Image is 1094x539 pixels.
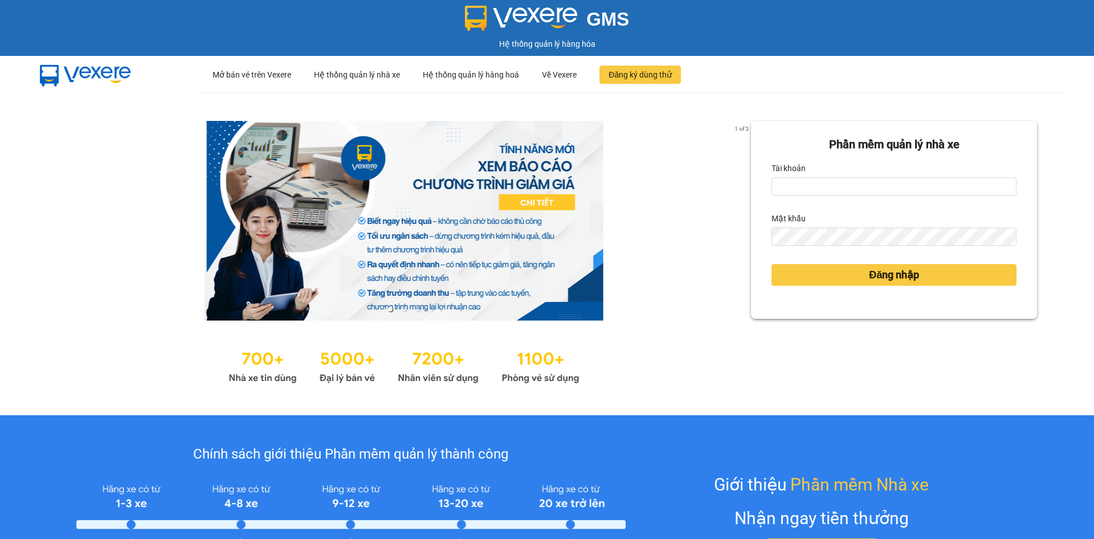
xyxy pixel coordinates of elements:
li: slide item 3 [415,307,420,311]
div: Nhận ngay tiền thưởng [734,505,909,532]
div: Mở bán vé trên Vexere [213,56,291,93]
span: Đăng nhập [869,267,919,283]
div: Về Vexere [542,56,577,93]
span: GMS [586,9,629,30]
img: mbUUG5Q.png [28,56,142,94]
a: GMS [465,17,630,26]
button: Đăng ký dùng thử [599,66,681,84]
div: Hệ thống quản lý hàng hóa [3,38,1091,50]
label: Mật khẩu [771,209,806,228]
img: logo 2 [465,6,578,31]
button: Đăng nhập [771,264,1017,286]
label: Tài khoản [771,159,806,177]
li: slide item 1 [388,307,393,311]
div: Hệ thống quản lý hàng hoá [423,56,519,93]
div: Hệ thống quản lý nhà xe [314,56,400,93]
button: previous slide / item [57,121,73,321]
span: Phần mềm Nhà xe [790,471,929,498]
p: 1 of 3 [731,121,751,136]
div: Chính sách giới thiệu Phần mềm quản lý thành công [76,444,625,465]
li: slide item 2 [402,307,406,311]
input: Tài khoản [771,177,1017,196]
div: Phần mềm quản lý nhà xe [771,136,1017,153]
button: next slide / item [735,121,751,321]
img: Statistics.png [228,343,579,387]
div: Giới thiệu [714,471,929,498]
span: Đăng ký dùng thử [609,68,672,81]
input: Mật khẩu [771,228,1017,246]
